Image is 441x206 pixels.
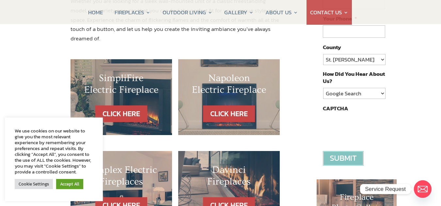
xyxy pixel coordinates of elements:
h2: SimpliFire Electric Fireplace [84,72,159,99]
h2: Dimplex Electric Fireplaces [84,164,159,191]
a: CLICK HERE [203,105,255,122]
div: We use cookies on our website to give you the most relevant experience by remembering your prefer... [15,128,93,175]
a: Email [414,180,432,198]
a: CLICK HERE [95,105,147,122]
a: Accept All [56,179,83,189]
h2: Napoleon Electric Fireplace [191,72,267,99]
label: County [323,44,341,51]
iframe: reCAPTCHA [323,115,422,141]
a: Cookie Settings [15,179,53,189]
label: CAPTCHA [323,105,348,112]
input: Submit [323,151,364,166]
label: How Did You Hear About Us? [323,70,385,85]
h2: Davinci Fireplaces [191,164,267,191]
